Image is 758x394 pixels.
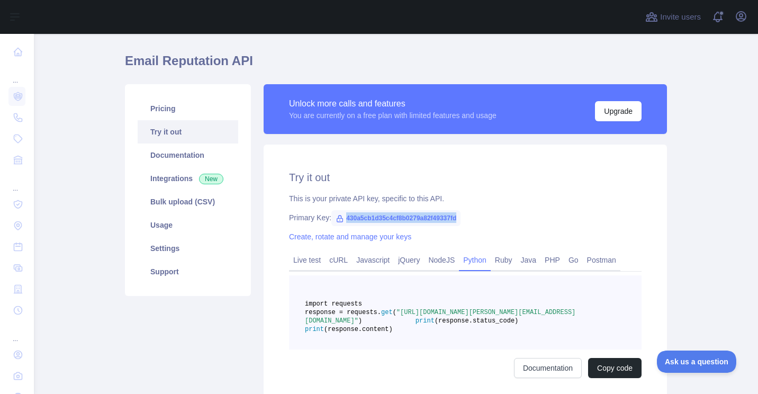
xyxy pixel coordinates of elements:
[459,252,491,268] a: Python
[540,252,564,268] a: PHP
[514,358,582,378] a: Documentation
[125,52,667,78] h1: Email Reputation API
[660,11,701,23] span: Invite users
[305,300,362,308] span: import requests
[394,252,424,268] a: jQuery
[138,144,238,167] a: Documentation
[491,252,517,268] a: Ruby
[305,309,381,316] span: response = requests.
[435,317,518,325] span: (response.status_code)
[138,97,238,120] a: Pricing
[305,309,575,325] span: "[URL][DOMAIN_NAME][PERSON_NAME][EMAIL_ADDRESS][DOMAIN_NAME]"
[138,237,238,260] a: Settings
[381,309,393,316] span: get
[325,252,352,268] a: cURL
[517,252,541,268] a: Java
[416,317,435,325] span: print
[8,64,25,85] div: ...
[138,120,238,144] a: Try it out
[583,252,620,268] a: Postman
[588,358,642,378] button: Copy code
[138,190,238,213] a: Bulk upload (CSV)
[289,212,642,223] div: Primary Key:
[199,174,223,184] span: New
[138,260,238,283] a: Support
[289,110,497,121] div: You are currently on a free plan with limited features and usage
[393,309,396,316] span: (
[358,317,362,325] span: )
[289,193,642,204] div: This is your private API key, specific to this API.
[595,101,642,121] button: Upgrade
[8,322,25,343] div: ...
[138,167,238,190] a: Integrations New
[643,8,703,25] button: Invite users
[331,210,461,226] span: 430a5cb1d35c4cf8b0279a82f49337fd
[289,232,411,241] a: Create, rotate and manage your keys
[289,97,497,110] div: Unlock more calls and features
[657,351,737,373] iframe: Toggle Customer Support
[289,252,325,268] a: Live test
[8,172,25,193] div: ...
[305,326,324,333] span: print
[289,170,642,185] h2: Try it out
[352,252,394,268] a: Javascript
[138,213,238,237] a: Usage
[564,252,583,268] a: Go
[424,252,459,268] a: NodeJS
[324,326,393,333] span: (response.content)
